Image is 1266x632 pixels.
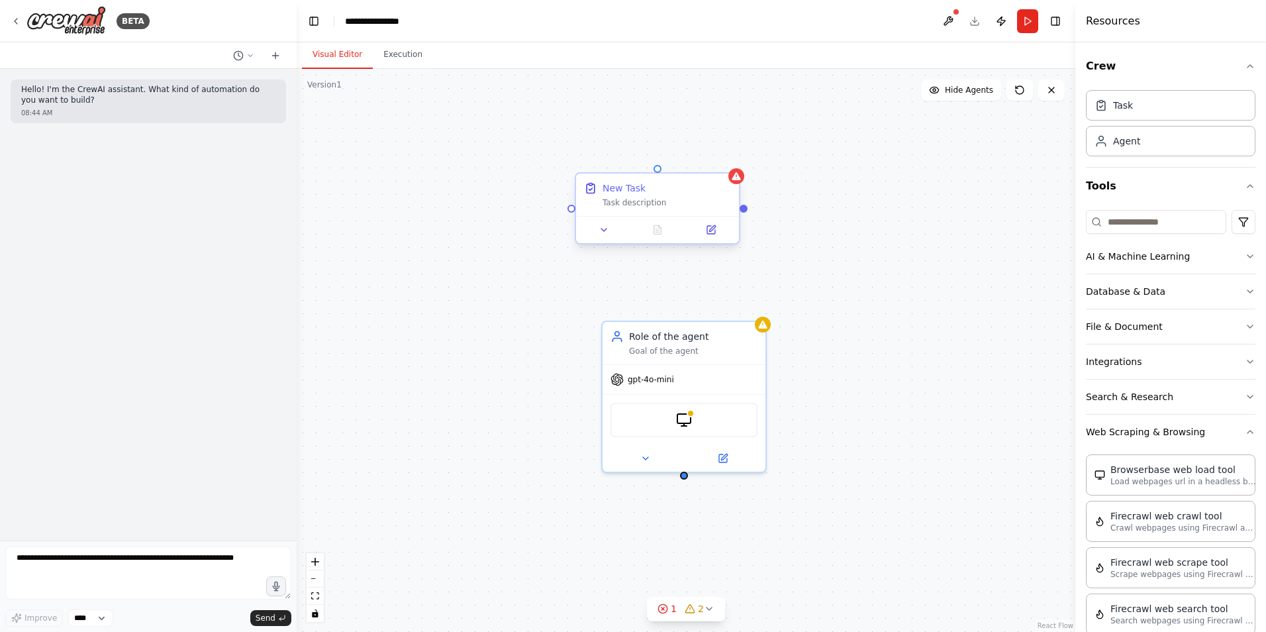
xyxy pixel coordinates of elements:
button: No output available [630,222,686,238]
div: Role of the agent [629,330,757,343]
div: React Flow controls [307,553,324,622]
img: FirecrawlScrapeWebsiteTool [1095,562,1105,573]
span: gpt-4o-mini [628,374,674,385]
button: zoom in [307,553,324,570]
p: Hello! I'm the CrewAI assistant. What kind of automation do you want to build? [21,85,275,105]
img: FirecrawlCrawlWebsiteTool [1095,516,1105,527]
h4: Resources [1086,13,1140,29]
button: Send [250,610,291,626]
div: 08:44 AM [21,108,275,118]
p: Crawl webpages using Firecrawl and return the contents [1110,523,1256,533]
img: BrowserbaseLoadTool [676,412,692,428]
button: fit view [307,588,324,605]
button: Web Scraping & Browsing [1086,415,1255,449]
button: AI & Machine Learning [1086,239,1255,274]
div: New Task [603,182,646,195]
div: Version 1 [307,79,342,90]
button: Improve [5,609,63,627]
img: BrowserbaseLoadTool [1095,470,1105,480]
img: FirecrawlSearchTool [1095,609,1105,619]
p: Load webpages url in a headless browser using Browserbase and return the contents [1110,476,1256,487]
button: Open in side panel [685,450,760,466]
button: Click to speak your automation idea [266,576,286,596]
button: Open in side panel [688,222,734,238]
button: toggle interactivity [307,605,324,622]
button: Search & Research [1086,380,1255,414]
button: Hide Agents [921,79,1001,101]
div: Role of the agentGoal of the agentgpt-4o-miniBrowserbaseLoadTool [601,321,767,473]
div: Crew [1086,85,1255,167]
button: Tools [1086,168,1255,205]
span: Hide Agents [945,85,993,95]
button: Integrations [1086,344,1255,379]
button: File & Document [1086,309,1255,344]
button: Hide right sidebar [1046,12,1065,30]
span: Send [256,613,275,623]
button: Crew [1086,48,1255,85]
span: 2 [698,602,704,615]
span: Improve [24,613,57,623]
p: Search webpages using Firecrawl and return the results [1110,615,1256,626]
button: Hide left sidebar [305,12,323,30]
button: Start a new chat [265,48,286,64]
p: Scrape webpages using Firecrawl and return the contents [1110,569,1256,580]
button: Visual Editor [302,41,373,69]
div: Browserbase web load tool [1110,463,1256,476]
button: 12 [647,597,725,621]
div: Firecrawl web scrape tool [1110,556,1256,569]
div: BETA [117,13,150,29]
div: Firecrawl web search tool [1110,602,1256,615]
div: Agent [1113,134,1140,148]
img: Logo [26,6,106,36]
div: New TaskTask description [575,175,740,247]
a: React Flow attribution [1038,622,1073,629]
button: Execution [373,41,433,69]
button: Switch to previous chat [228,48,260,64]
button: zoom out [307,570,324,588]
div: Goal of the agent [629,346,757,356]
div: Firecrawl web crawl tool [1110,509,1256,523]
nav: breadcrumb [345,15,411,28]
div: Task description [603,197,731,208]
button: Database & Data [1086,274,1255,309]
div: Task [1113,99,1133,112]
span: 1 [671,602,677,615]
